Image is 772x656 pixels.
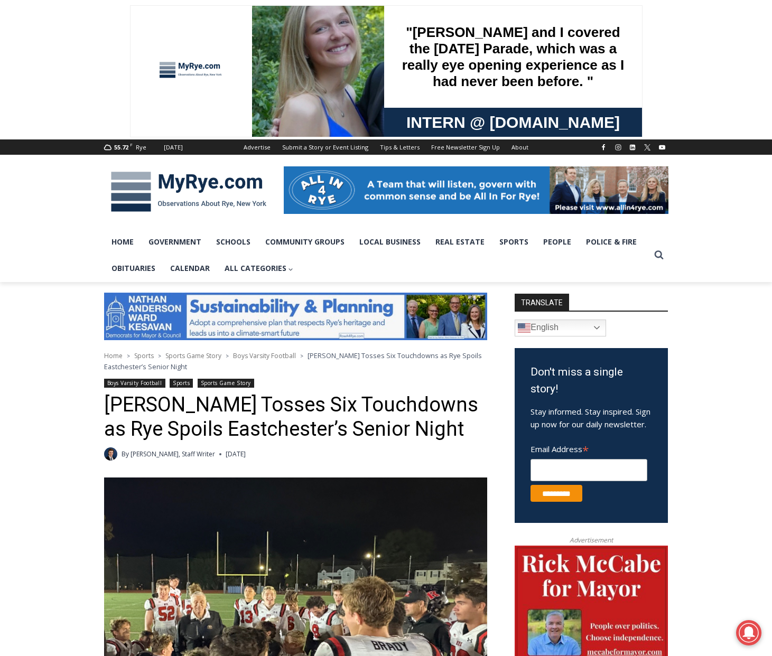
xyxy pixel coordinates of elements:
[531,438,647,457] label: Email Address
[649,246,668,265] button: View Search Form
[238,139,534,155] nav: Secondary Navigation
[284,166,668,214] img: All in for Rye
[374,139,425,155] a: Tips & Letters
[428,229,492,255] a: Real Estate
[104,350,487,372] nav: Breadcrumbs
[104,229,141,255] a: Home
[114,143,128,151] span: 55.72
[141,229,209,255] a: Government
[425,139,506,155] a: Free Newsletter Sign Up
[136,143,146,152] div: Rye
[233,351,296,360] a: Boys Varsity Football
[198,379,254,388] a: Sports Game Story
[104,229,649,282] nav: Primary Navigation
[104,255,163,282] a: Obituaries
[531,405,652,430] p: Stay informed. Stay inspired. Sign up now for our daily newsletter.
[506,139,534,155] a: About
[276,105,490,129] span: Intern @ [DOMAIN_NAME]
[104,447,117,461] img: Charlie Morris headshot PROFESSIONAL HEADSHOT
[165,351,221,360] a: Sports Game Story
[209,229,258,255] a: Schools
[254,102,512,132] a: Intern @ [DOMAIN_NAME]
[515,294,569,311] strong: TRANSLATE
[612,141,625,154] a: Instagram
[158,352,161,360] span: >
[130,142,133,147] span: F
[531,364,652,397] h3: Don't miss a single story!
[238,139,276,155] a: Advertise
[276,139,374,155] a: Submit a Story or Event Listing
[131,449,215,458] a: [PERSON_NAME], Staff Writer
[170,379,193,388] a: Sports
[134,351,154,360] a: Sports
[626,141,639,154] a: Linkedin
[164,143,183,152] div: [DATE]
[127,352,130,360] span: >
[492,229,536,255] a: Sports
[104,351,482,371] span: [PERSON_NAME] Tosses Six Touchdowns as Rye Spoils Eastchester’s Senior Night
[656,141,668,154] a: YouTube
[579,229,644,255] a: Police & Fire
[104,393,487,441] h1: [PERSON_NAME] Tosses Six Touchdowns as Rye Spoils Eastchester’s Senior Night
[104,351,123,360] a: Home
[226,449,246,459] time: [DATE]
[641,141,654,154] a: X
[518,322,531,334] img: en
[122,449,129,459] span: By
[104,447,117,461] a: Author image
[267,1,499,102] div: "[PERSON_NAME] and I covered the [DATE] Parade, which was a really eye opening experience as I ha...
[515,320,606,336] a: English
[258,229,352,255] a: Community Groups
[597,141,610,154] a: Facebook
[559,535,624,545] span: Advertisement
[104,379,165,388] a: Boys Varsity Football
[163,255,217,282] a: Calendar
[536,229,579,255] a: People
[352,229,428,255] a: Local Business
[217,255,301,282] button: Child menu of All Categories
[226,352,229,360] span: >
[104,164,273,219] img: MyRye.com
[300,352,303,360] span: >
